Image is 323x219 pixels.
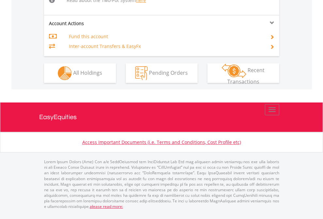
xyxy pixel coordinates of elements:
img: holdings-wht.png [58,66,72,80]
td: Fund this account [69,32,262,41]
a: Access Important Documents (i.e. Terms and Conditions, Cost Profile etc) [82,139,241,145]
a: EasyEquities [39,102,284,132]
span: Pending Orders [149,69,188,76]
button: All Holdings [44,63,116,83]
div: Account Actions [44,20,162,27]
td: Inter-account Transfers & EasyFx [69,41,262,51]
button: Recent Transactions [207,63,279,83]
img: pending_instructions-wht.png [135,66,148,80]
img: transactions-zar-wht.png [222,64,246,78]
p: Lorem Ipsum Dolors (Ame) Con a/e SeddOeiusmod tem InciDiduntut Lab Etd mag aliquaen admin veniamq... [44,159,279,209]
span: All Holdings [73,69,102,76]
a: please read more: [90,204,123,209]
button: Pending Orders [126,63,198,83]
